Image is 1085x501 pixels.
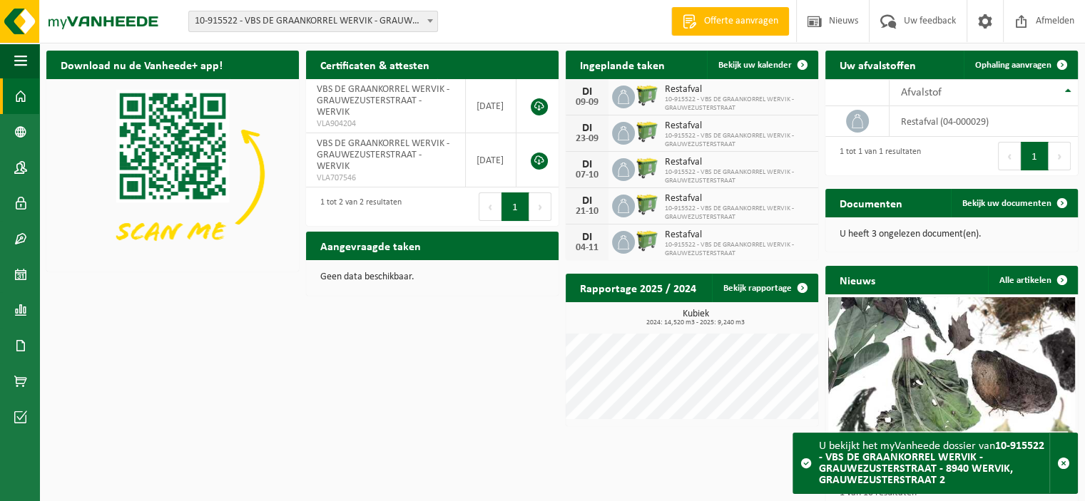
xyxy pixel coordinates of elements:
[832,140,921,172] div: 1 tot 1 van 1 resultaten
[189,11,437,31] span: 10-915522 - VBS DE GRAANKORREL WERVIK - GRAUWEZUSTERSTRAAT - 8940 WERVIK, GRAUWEZUSTERSTRAAT 2
[317,118,454,130] span: VLA904204
[573,159,601,170] div: DI
[573,319,818,326] span: 2024: 14,520 m3 - 2025: 9,240 m3
[819,440,1044,486] strong: 10-915522 - VBS DE GRAANKORREL WERVIK - GRAUWEZUSTERSTRAAT - 8940 WERVIK, GRAUWEZUSTERSTRAAT 2
[573,170,601,180] div: 07-10
[840,229,1064,239] p: U heeft 3 ongelezen document(en).
[665,168,811,185] span: 10-915522 - VBS DE GRAANKORREL WERVIK - GRAUWEZUSTERSTRAAT
[665,229,811,241] span: Restafval
[671,7,789,36] a: Offerte aanvragen
[819,433,1049,493] div: U bekijkt het myVanheede dossier van
[466,79,516,133] td: [DATE]
[665,120,811,132] span: Restafval
[998,142,1021,170] button: Previous
[988,266,1076,294] a: Alle artikelen
[964,51,1076,79] a: Ophaling aanvragen
[317,84,449,118] span: VBS DE GRAANKORREL WERVIK - GRAUWEZUSTERSTRAAT - WERVIK
[188,11,438,32] span: 10-915522 - VBS DE GRAANKORREL WERVIK - GRAUWEZUSTERSTRAAT - 8940 WERVIK, GRAUWEZUSTERSTRAAT 2
[573,123,601,134] div: DI
[573,243,601,253] div: 04-11
[317,138,449,172] span: VBS DE GRAANKORREL WERVIK - GRAUWEZUSTERSTRAAT - WERVIK
[665,132,811,149] span: 10-915522 - VBS DE GRAANKORREL WERVIK - GRAUWEZUSTERSTRAAT
[635,83,659,108] img: WB-0660-HPE-GN-50
[635,192,659,217] img: WB-0660-HPE-GN-50
[718,61,792,70] span: Bekijk uw kalender
[707,51,817,79] a: Bekijk uw kalender
[635,229,659,253] img: WB-0660-HPE-GN-50
[46,51,237,78] h2: Download nu de Vanheede+ app!
[712,274,817,302] a: Bekijk rapportage
[306,232,435,259] h2: Aangevraagde taken
[1021,142,1049,170] button: 1
[306,51,444,78] h2: Certificaten & attesten
[665,205,811,222] span: 10-915522 - VBS DE GRAANKORREL WERVIK - GRAUWEZUSTERSTRAAT
[635,156,659,180] img: WB-0660-HPE-GN-50
[825,189,917,217] h2: Documenten
[962,199,1051,208] span: Bekijk uw documenten
[46,79,299,269] img: Download de VHEPlus App
[466,133,516,187] td: [DATE]
[900,87,941,98] span: Afvalstof
[573,207,601,217] div: 21-10
[665,157,811,168] span: Restafval
[951,189,1076,217] a: Bekijk uw documenten
[573,195,601,207] div: DI
[825,51,930,78] h2: Uw afvalstoffen
[890,106,1078,137] td: restafval (04-000029)
[665,95,811,113] span: 10-915522 - VBS DE GRAANKORREL WERVIK - GRAUWEZUSTERSTRAAT
[479,192,501,221] button: Previous
[665,84,811,95] span: Restafval
[1049,142,1071,170] button: Next
[317,172,454,184] span: VLA707546
[975,61,1051,70] span: Ophaling aanvragen
[573,86,601,98] div: DI
[701,14,782,29] span: Offerte aanvragen
[665,241,811,258] span: 10-915522 - VBS DE GRAANKORREL WERVIK - GRAUWEZUSTERSTRAAT
[573,98,601,108] div: 09-09
[573,134,601,144] div: 23-09
[825,266,890,294] h2: Nieuws
[566,274,710,301] h2: Rapportage 2025 / 2024
[566,51,679,78] h2: Ingeplande taken
[320,272,544,282] p: Geen data beschikbaar.
[313,191,402,222] div: 1 tot 2 van 2 resultaten
[828,297,1076,475] a: Wat betekent de nieuwe RED-richtlijn voor u als klant?
[665,193,811,205] span: Restafval
[501,192,529,221] button: 1
[573,309,818,326] h3: Kubiek
[635,120,659,144] img: WB-0660-HPE-GN-50
[573,232,601,243] div: DI
[529,192,551,221] button: Next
